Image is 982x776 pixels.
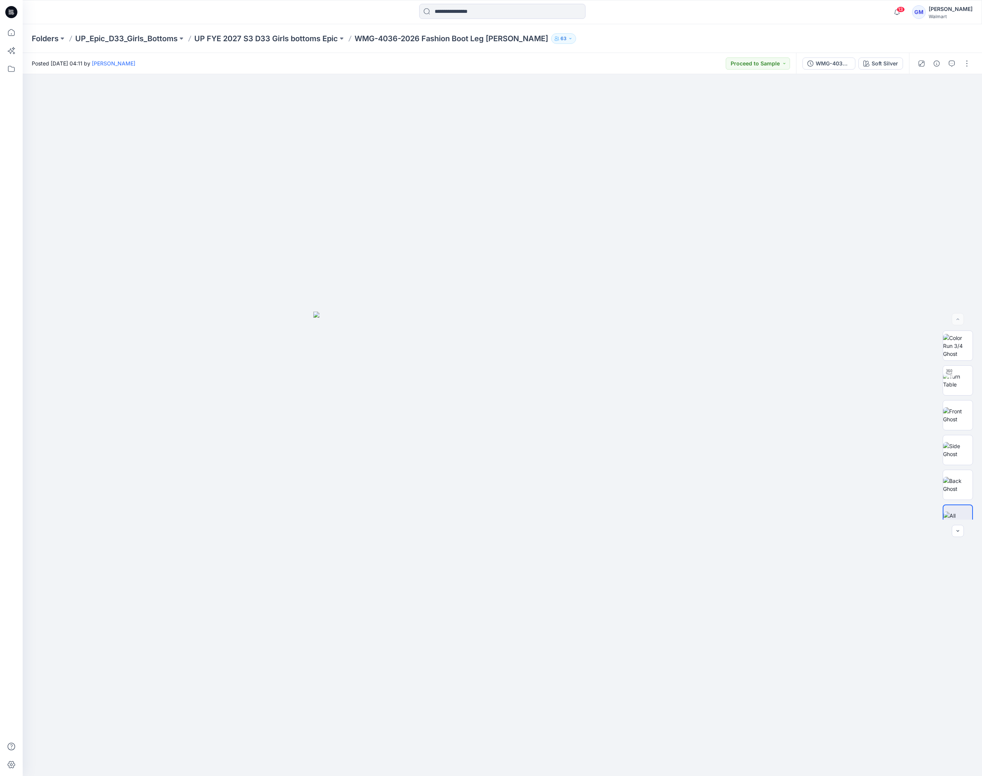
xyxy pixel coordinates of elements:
[32,33,59,44] a: Folders
[561,34,567,43] p: 63
[32,59,135,67] span: Posted [DATE] 04:11 by
[943,512,972,528] img: All colorways
[872,59,898,68] div: Soft Silver
[943,372,973,388] img: Turn Table
[355,33,548,44] p: WMG-4036-2026 Fashion Boot Leg [PERSON_NAME]
[943,334,973,358] img: Color Run 3/4 Ghost
[551,33,576,44] button: 63
[943,442,973,458] img: Side Ghost
[931,57,943,70] button: Details
[858,57,903,70] button: Soft Silver
[943,477,973,493] img: Back Ghost
[194,33,338,44] a: UP FYE 2027 S3 D33 Girls bottoms Epic
[929,14,973,19] div: Walmart
[75,33,178,44] a: UP_Epic_D33_Girls_Bottoms
[912,5,926,19] div: GM
[313,312,691,776] img: eyJhbGciOiJIUzI1NiIsImtpZCI6IjAiLCJzbHQiOiJzZXMiLCJ0eXAiOiJKV1QifQ.eyJkYXRhIjp7InR5cGUiOiJzdG9yYW...
[929,5,973,14] div: [PERSON_NAME]
[92,60,135,67] a: [PERSON_NAME]
[897,6,905,12] span: 13
[943,407,973,423] img: Front Ghost
[802,57,855,70] button: WMG-4036-2026_Rev1_Fashion Boot Leg Jean_Full Colorway
[816,59,850,68] div: WMG-4036-2026_Rev1_Fashion Boot Leg Jean_Full Colorway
